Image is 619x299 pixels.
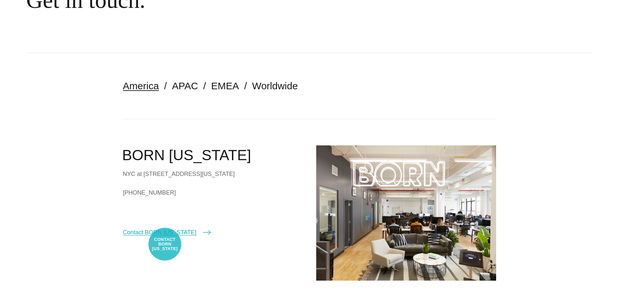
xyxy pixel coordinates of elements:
[211,80,239,91] a: EMEA
[172,80,198,91] a: APAC
[122,145,303,165] h2: BORN [US_STATE]
[252,80,298,91] a: Worldwide
[123,228,211,237] a: Contact BORN [US_STATE]
[123,80,159,91] a: America
[123,169,303,179] div: NYC at [STREET_ADDRESS][US_STATE]
[123,188,303,198] a: [PHONE_NUMBER]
